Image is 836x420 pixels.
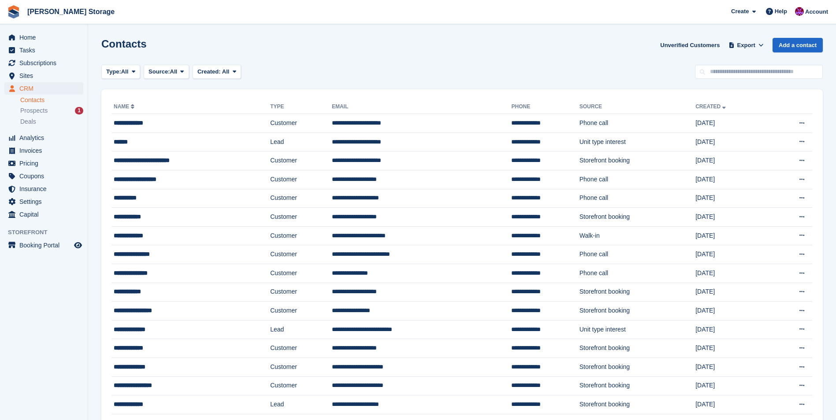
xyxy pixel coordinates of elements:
td: Phone call [580,170,695,189]
a: Name [114,103,136,110]
td: Customer [270,151,332,170]
td: Phone call [580,245,695,264]
td: Storefront booking [580,339,695,358]
td: Phone call [580,264,695,283]
td: [DATE] [695,245,769,264]
td: Storefront booking [580,283,695,302]
td: [DATE] [695,302,769,321]
span: Help [775,7,787,16]
th: Email [332,100,512,114]
th: Source [580,100,695,114]
td: Customer [270,283,332,302]
td: [DATE] [695,170,769,189]
td: Lead [270,133,332,151]
td: Customer [270,114,332,133]
span: Capital [19,208,72,221]
span: Subscriptions [19,57,72,69]
a: menu [4,57,83,69]
a: menu [4,132,83,144]
td: [DATE] [695,264,769,283]
span: Home [19,31,72,44]
th: Type [270,100,332,114]
td: [DATE] [695,283,769,302]
a: Created [695,103,728,110]
td: [DATE] [695,151,769,170]
td: Lead [270,320,332,339]
span: All [170,67,178,76]
span: All [222,68,230,75]
span: Invoices [19,144,72,157]
span: Source: [149,67,170,76]
span: Storefront [8,228,88,237]
td: [DATE] [695,208,769,227]
span: Coupons [19,170,72,182]
td: [DATE] [695,114,769,133]
a: Add a contact [773,38,823,52]
button: Export [727,38,765,52]
a: menu [4,208,83,221]
span: Settings [19,195,72,208]
button: Created: All [193,65,241,79]
a: menu [4,70,83,82]
span: Tasks [19,44,72,56]
td: Customer [270,189,332,208]
td: Customer [270,339,332,358]
td: Customer [270,170,332,189]
span: Prospects [20,107,48,115]
td: Customer [270,264,332,283]
a: [PERSON_NAME] Storage [24,4,118,19]
td: Storefront booking [580,376,695,395]
td: [DATE] [695,189,769,208]
span: Booking Portal [19,239,72,251]
a: Prospects 1 [20,106,83,115]
td: [DATE] [695,357,769,376]
button: Type: All [101,65,140,79]
h1: Contacts [101,38,147,50]
td: Customer [270,208,332,227]
img: stora-icon-8386f47178a22dfd0bd8f6a31ec36ba5ce8667c1dd55bd0f319d3a0aa187defe.svg [7,5,20,18]
a: menu [4,44,83,56]
td: Unit type interest [580,133,695,151]
span: Create [731,7,749,16]
span: Export [737,41,755,50]
a: menu [4,239,83,251]
a: menu [4,157,83,169]
a: menu [4,31,83,44]
div: 1 [75,107,83,114]
a: Preview store [73,240,83,251]
td: Phone call [580,114,695,133]
td: [DATE] [695,226,769,245]
span: Pricing [19,157,72,169]
span: Deals [20,118,36,126]
a: menu [4,144,83,157]
td: Customer [270,245,332,264]
a: Deals [20,117,83,126]
span: Sites [19,70,72,82]
td: Storefront booking [580,151,695,170]
td: [DATE] [695,133,769,151]
a: Unverified Customers [657,38,723,52]
td: Walk-in [580,226,695,245]
th: Phone [511,100,579,114]
td: Storefront booking [580,357,695,376]
img: Audra Whitelaw [795,7,804,16]
a: Contacts [20,96,83,104]
td: Customer [270,376,332,395]
span: Type: [106,67,121,76]
td: Customer [270,302,332,321]
span: Created: [197,68,221,75]
span: CRM [19,82,72,95]
td: Lead [270,395,332,414]
td: [DATE] [695,320,769,339]
td: Unit type interest [580,320,695,339]
td: Customer [270,226,332,245]
button: Source: All [144,65,189,79]
td: Customer [270,357,332,376]
td: Storefront booking [580,208,695,227]
a: menu [4,82,83,95]
span: Analytics [19,132,72,144]
td: Storefront booking [580,395,695,414]
span: Insurance [19,183,72,195]
td: [DATE] [695,339,769,358]
td: Storefront booking [580,302,695,321]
